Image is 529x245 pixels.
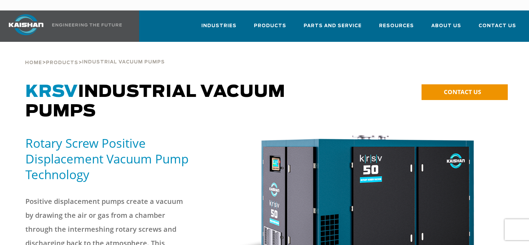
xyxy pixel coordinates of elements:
a: Parts and Service [304,17,362,40]
img: Engineering the future [52,23,122,26]
a: Resources [379,17,414,40]
span: Industrial Vacuum Pumps [25,84,285,120]
span: Resources [379,22,414,30]
div: > > [25,42,165,68]
span: Parts and Service [304,22,362,30]
a: Home [25,59,42,66]
h5: Rotary Screw Positive Displacement Vacuum Pump Technology [25,135,212,182]
span: Home [25,61,42,65]
a: Contact Us [479,17,516,40]
a: Products [254,17,286,40]
a: About Us [431,17,461,40]
span: Contact Us [479,22,516,30]
a: Industries [201,17,237,40]
span: Products [46,61,78,65]
a: Products [46,59,78,66]
span: Industries [201,22,237,30]
span: KRSV [25,84,78,100]
span: CONTACT US [444,88,481,96]
a: CONTACT US [422,84,508,100]
span: About Us [431,22,461,30]
span: Products [254,22,286,30]
span: Industrial Vacuum Pumps [82,60,165,64]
